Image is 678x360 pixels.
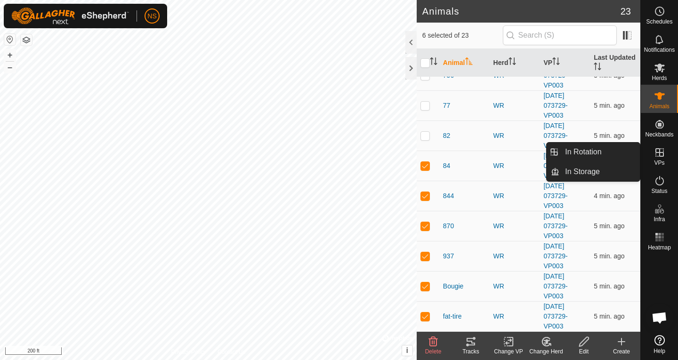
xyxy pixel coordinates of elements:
[543,242,567,270] a: [DATE] 073729-VP003
[594,64,601,72] p-sorticon: Activate to sort
[425,348,442,355] span: Delete
[21,34,32,46] button: Map Layers
[439,49,490,77] th: Animal
[565,347,603,356] div: Edit
[406,346,408,354] span: i
[649,104,670,109] span: Animals
[565,146,601,158] span: In Rotation
[543,122,567,149] a: [DATE] 073729-VP003
[540,49,590,77] th: VP
[646,19,672,24] span: Schedules
[543,272,567,300] a: [DATE] 073729-VP003
[443,312,462,321] span: fat-tire
[590,49,640,77] th: Last Updated
[547,162,640,181] li: In Storage
[559,162,640,181] a: In Storage
[402,345,412,356] button: i
[493,251,536,261] div: WR
[443,281,464,291] span: Bougie
[443,191,454,201] span: 844
[603,347,640,356] div: Create
[443,131,451,141] span: 82
[147,11,156,21] span: NS
[594,72,624,79] span: Oct 8, 2025, 8:05 PM
[652,75,667,81] span: Herds
[543,182,567,209] a: [DATE] 073729-VP003
[493,281,536,291] div: WR
[4,62,16,73] button: –
[11,8,129,24] img: Gallagher Logo
[465,59,473,66] p-sorticon: Activate to sort
[565,166,600,177] span: In Storage
[4,34,16,45] button: Reset Map
[644,47,675,53] span: Notifications
[493,161,536,171] div: WR
[503,25,617,45] input: Search (S)
[430,59,437,66] p-sorticon: Activate to sort
[651,188,667,194] span: Status
[493,101,536,111] div: WR
[654,160,664,166] span: VPs
[543,152,567,179] a: [DATE] 073729-VP003
[594,132,624,139] span: Oct 8, 2025, 8:05 PM
[443,221,454,231] span: 870
[559,143,640,161] a: In Rotation
[547,143,640,161] li: In Rotation
[443,251,454,261] span: 937
[543,92,567,119] a: [DATE] 073729-VP003
[654,216,665,222] span: Infra
[648,245,671,250] span: Heatmap
[641,331,678,358] a: Help
[594,282,624,290] span: Oct 8, 2025, 8:05 PM
[594,192,624,200] span: Oct 8, 2025, 8:05 PM
[594,312,624,320] span: Oct 8, 2025, 8:05 PM
[645,132,673,137] span: Neckbands
[543,212,567,240] a: [DATE] 073729-VP003
[4,49,16,61] button: +
[621,4,631,18] span: 23
[493,221,536,231] div: WR
[443,161,451,171] span: 84
[543,62,567,89] a: [DATE] 073729-VP003
[493,312,536,321] div: WR
[594,252,624,260] span: Oct 8, 2025, 8:05 PM
[218,348,245,356] a: Contact Us
[508,59,516,66] p-sorticon: Activate to sort
[490,49,540,77] th: Herd
[443,101,451,111] span: 77
[493,191,536,201] div: WR
[654,348,665,354] span: Help
[543,303,567,330] a: [DATE] 073729-VP003
[452,347,490,356] div: Tracks
[422,31,503,40] span: 6 selected of 23
[490,347,527,356] div: Change VP
[493,131,536,141] div: WR
[422,6,621,17] h2: Animals
[552,59,560,66] p-sorticon: Activate to sort
[594,102,624,109] span: Oct 8, 2025, 8:05 PM
[171,348,206,356] a: Privacy Policy
[594,222,624,230] span: Oct 8, 2025, 8:05 PM
[527,347,565,356] div: Change Herd
[646,304,674,332] div: Open chat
